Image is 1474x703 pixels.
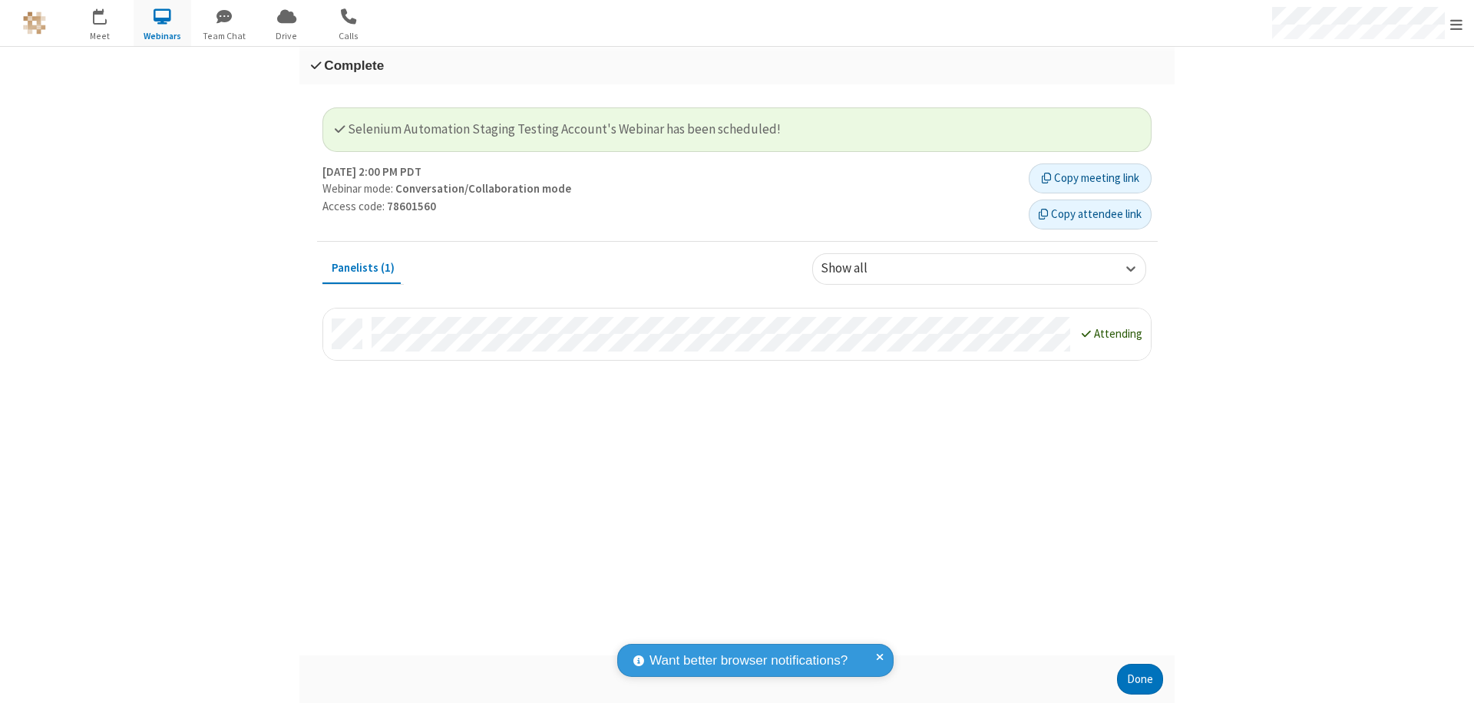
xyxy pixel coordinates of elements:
button: Done [1117,664,1163,695]
p: Webinar mode: [322,180,1017,198]
strong: Conversation/Collaboration mode [395,181,571,196]
div: 1 [104,8,114,20]
span: Want better browser notifications? [649,651,848,671]
span: Meet [71,29,129,43]
span: Webinars [134,29,191,43]
span: Team Chat [196,29,253,43]
img: QA Selenium DO NOT DELETE OR CHANGE [23,12,46,35]
p: Access code: [322,198,1017,216]
span: Selenium Automation Staging Testing Account's Webinar has been scheduled! [335,120,781,137]
button: Copy attendee link [1029,200,1152,230]
span: Drive [258,29,316,43]
div: Show all [821,259,894,279]
button: Panelists (1) [322,253,404,282]
strong: [DATE] 2:00 PM PDT [322,163,421,181]
iframe: Chat [1436,663,1462,692]
span: Calls [320,29,378,43]
h3: Complete [311,58,1163,73]
span: Attending [1094,326,1142,341]
strong: 78601560 [387,199,436,213]
button: Copy meeting link [1029,163,1152,194]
